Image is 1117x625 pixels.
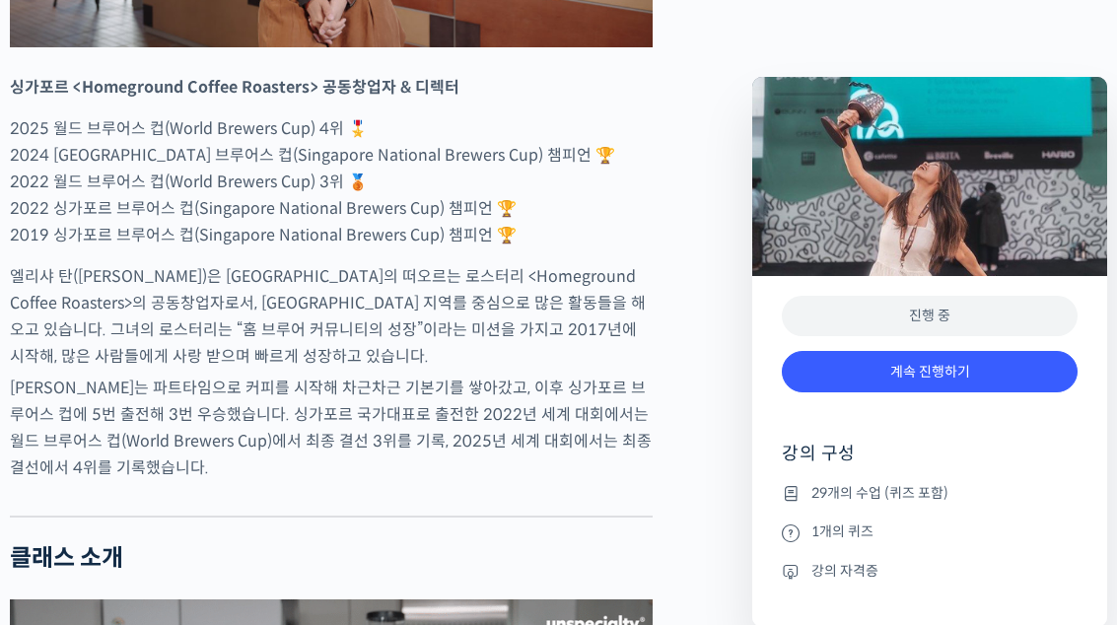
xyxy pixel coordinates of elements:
p: [PERSON_NAME]는 파트타임으로 커피를 시작해 차근차근 기본기를 쌓아갔고, 이후 싱가포르 브루어스 컵에 5번 출전해 3번 우승했습니다. 싱가포르 국가대표로 출전한 20... [10,375,653,481]
a: 계속 진행하기 [782,351,1078,393]
a: 설정 [254,461,379,511]
li: 29개의 수업 (퀴즈 포함) [782,481,1078,505]
span: 설정 [305,491,328,507]
p: 2025 월드 브루어스 컵(World Brewers Cup) 4위 🎖️ 2024 [GEOGRAPHIC_DATA] 브루어스 컵(Singapore National Brewers ... [10,115,653,248]
span: 대화 [180,492,204,508]
strong: 클래스 소개 [10,543,123,573]
h4: 강의 구성 [782,442,1078,481]
li: 1개의 퀴즈 [782,521,1078,544]
a: 홈 [6,461,130,511]
div: 진행 중 [782,296,1078,336]
li: 강의 자격증 [782,559,1078,583]
strong: 싱가포르 <Homeground Coffee Roasters> 공동창업자 & 디렉터 [10,77,459,98]
span: 홈 [62,491,74,507]
a: 대화 [130,461,254,511]
p: 엘리샤 탄([PERSON_NAME])은 [GEOGRAPHIC_DATA]의 떠오르는 로스터리 <Homeground Coffee Roasters>의 공동창업자로서, [GEOGRA... [10,263,653,370]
